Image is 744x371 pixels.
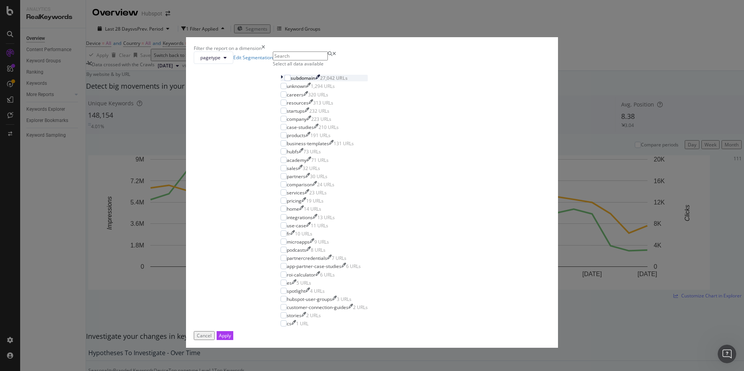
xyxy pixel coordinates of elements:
[311,116,331,122] div: 223 URLs
[287,304,348,311] div: customer-connection-guides
[337,296,351,302] div: 3 URLs
[287,181,312,188] div: comparison
[287,108,305,114] div: startups
[287,280,292,286] div: es
[310,288,325,294] div: 4 URLs
[311,83,335,89] div: 1,294 URLs
[306,312,321,319] div: 2 URLs
[200,54,220,61] span: pagetype
[291,75,315,81] div: subdomain
[194,52,233,64] button: pagetype
[287,263,341,270] div: app-partner-case-studies
[287,173,305,180] div: partners
[287,320,291,327] div: cs
[304,206,321,212] div: 14 URLs
[219,332,231,339] div: Apply
[334,140,354,147] div: 131 URLs
[217,331,233,340] button: Apply
[194,45,262,52] div: Filter the report on a dimension
[310,132,331,139] div: 191 URLs
[311,222,328,229] div: 11 URLs
[287,198,301,204] div: pricing
[287,247,306,253] div: podcasts
[186,37,558,348] div: modal
[332,255,346,261] div: 7 URLs
[287,148,299,155] div: hubfs
[718,345,736,363] iframe: Intercom live chat
[309,189,327,196] div: 23 URLs
[287,214,313,221] div: integrations
[287,189,305,196] div: services
[287,222,306,229] div: use-case
[273,52,328,60] input: Search
[320,271,335,278] div: 6 URLs
[287,288,305,294] div: spotlight
[296,280,311,286] div: 5 URLs
[287,91,303,98] div: careers
[287,140,329,147] div: business-templates
[311,157,329,163] div: 71 URLs
[319,124,339,131] div: 210 URLs
[287,124,314,131] div: case-studies
[311,247,325,253] div: 8 URLs
[317,181,334,188] div: 24 URLs
[287,255,327,261] div: partnercredentials
[287,239,310,245] div: microapps
[313,100,333,106] div: 313 URLs
[287,83,306,89] div: unknown
[306,198,324,204] div: 19 URLs
[273,60,375,67] div: Select all data available
[287,116,307,122] div: company
[287,165,298,172] div: sales
[233,54,273,61] a: Edit Segmentation
[296,320,308,327] div: 1 URL
[287,296,332,302] div: hubspot-user-groups
[287,312,301,319] div: stories
[197,332,212,339] div: Cancel
[287,100,308,106] div: resources
[310,173,327,180] div: 30 URLs
[262,45,265,52] div: times
[287,271,315,278] div: roi-calculator
[353,304,368,311] div: 2 URLs
[303,148,321,155] div: 73 URLs
[295,230,312,237] div: 10 URLs
[287,206,299,212] div: home
[314,239,329,245] div: 9 URLs
[346,263,361,270] div: 6 URLs
[309,108,329,114] div: 232 URLs
[303,165,320,172] div: 32 URLs
[320,75,348,81] div: 27,042 URLs
[194,331,215,340] button: Cancel
[317,214,335,221] div: 13 URLs
[287,132,306,139] div: products
[287,157,307,163] div: academy
[308,91,328,98] div: 320 URLs
[287,230,290,237] div: fr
